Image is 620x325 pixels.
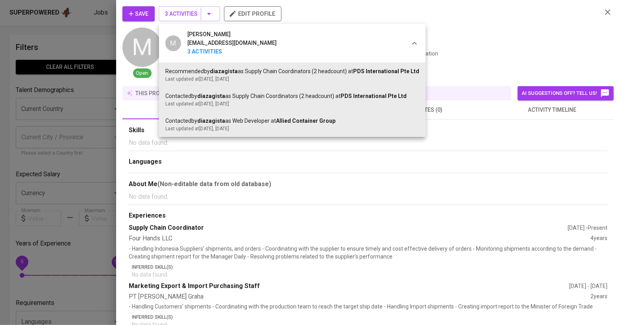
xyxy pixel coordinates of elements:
div: Last updated at [DATE] , [DATE] [165,125,419,132]
div: M [165,35,181,51]
b: 3 Activities [187,48,277,56]
div: Last updated at [DATE] , [DATE] [165,76,419,83]
span: PDS International Pte Ltd [341,93,407,99]
b: diazagista [197,118,225,124]
div: Recommended by as Supply Chain Coordinators (2 headcount) at [165,67,419,76]
span: [PERSON_NAME] [187,30,231,39]
b: diazagista [210,68,238,74]
div: Last updated at [DATE] , [DATE] [165,100,419,107]
div: M[PERSON_NAME][EMAIL_ADDRESS][DOMAIN_NAME]3 Activities [159,24,426,63]
div: Contacted by as Supply Chain Coordinators (2 headcount) at [165,92,419,100]
div: [EMAIL_ADDRESS][DOMAIN_NAME] [187,39,277,48]
span: Allied Container Group [276,118,335,124]
div: Contacted by as Web Developer at [165,117,419,125]
span: PDS International Pte Ltd [353,68,419,74]
b: diazagista [197,93,225,99]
